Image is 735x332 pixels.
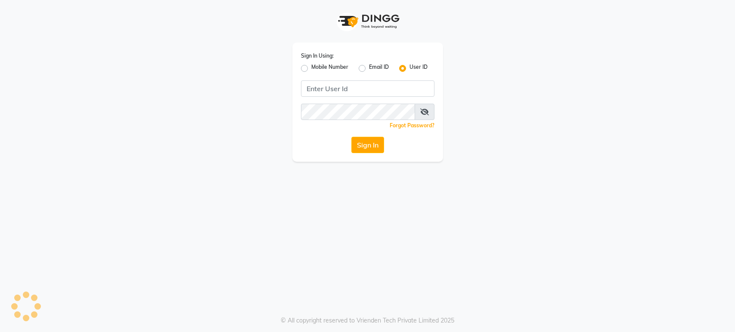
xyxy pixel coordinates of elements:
input: Username [301,104,415,120]
a: Forgot Password? [390,122,434,129]
label: User ID [409,63,428,74]
img: logo1.svg [333,9,402,34]
label: Email ID [369,63,389,74]
label: Mobile Number [311,63,348,74]
input: Username [301,80,434,97]
label: Sign In Using: [301,52,334,60]
button: Sign In [351,137,384,153]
